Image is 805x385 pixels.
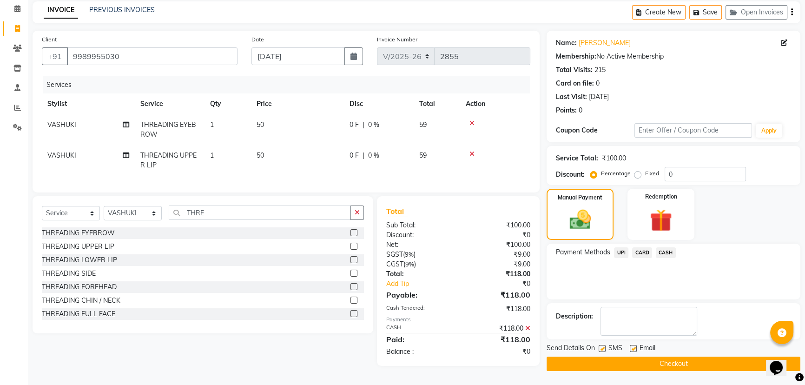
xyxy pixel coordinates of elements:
[563,207,598,232] img: _cash.svg
[589,92,609,102] div: [DATE]
[350,151,359,160] span: 0 F
[596,79,600,88] div: 0
[601,169,631,178] label: Percentage
[602,153,626,163] div: ₹100.00
[43,76,537,93] div: Services
[608,343,622,355] span: SMS
[42,242,114,252] div: THREADING UPPER LIP
[458,289,537,300] div: ₹118.00
[458,250,537,259] div: ₹9.00
[614,247,628,258] span: UPI
[419,120,427,129] span: 59
[140,120,196,139] span: THREADING EYEBROW
[471,279,537,289] div: ₹0
[458,220,537,230] div: ₹100.00
[89,6,155,14] a: PREVIOUS INVOICES
[379,279,472,289] a: Add Tip
[656,247,676,258] span: CASH
[42,269,96,279] div: THREADING SIDE
[251,35,264,44] label: Date
[42,282,117,292] div: THREADING FOREHEAD
[645,192,677,201] label: Redemption
[556,52,791,61] div: No Active Membership
[251,93,344,114] th: Price
[42,255,117,265] div: THREADING LOWER LIP
[386,260,403,268] span: CGST
[458,240,537,250] div: ₹100.00
[379,334,458,345] div: Paid:
[405,251,414,258] span: 9%
[640,343,655,355] span: Email
[458,347,537,357] div: ₹0
[558,193,602,202] label: Manual Payment
[379,259,458,269] div: ( )
[689,5,722,20] button: Save
[579,106,582,115] div: 0
[42,93,135,114] th: Stylist
[547,343,595,355] span: Send Details On
[379,347,458,357] div: Balance :
[594,65,606,75] div: 215
[458,230,537,240] div: ₹0
[556,92,587,102] div: Last Visit:
[460,93,530,114] th: Action
[42,309,115,319] div: THREADING FULL FACE
[632,247,652,258] span: CARD
[458,334,537,345] div: ₹118.00
[556,312,593,321] div: Description:
[643,206,679,234] img: _gift.svg
[350,120,359,130] span: 0 F
[140,151,197,169] span: THREADING UPPER LIP
[44,2,78,19] a: INVOICE
[458,259,537,269] div: ₹9.00
[726,5,787,20] button: Open Invoices
[42,47,68,65] button: +91
[169,206,351,220] input: Search or Scan
[257,120,264,129] span: 50
[379,220,458,230] div: Sub Total:
[67,47,238,65] input: Search by Name/Mobile/Email/Code
[386,316,531,324] div: Payments
[379,304,458,314] div: Cash Tendered:
[414,93,460,114] th: Total
[344,93,414,114] th: Disc
[363,120,364,130] span: |
[634,123,752,138] input: Enter Offer / Coupon Code
[205,93,251,114] th: Qty
[632,5,686,20] button: Create New
[386,206,408,216] span: Total
[379,230,458,240] div: Discount:
[379,250,458,259] div: ( )
[556,38,577,48] div: Name:
[368,151,379,160] span: 0 %
[368,120,379,130] span: 0 %
[458,304,537,314] div: ₹118.00
[556,79,594,88] div: Card on file:
[42,296,120,305] div: THREADING CHIN / NECK
[405,260,414,268] span: 9%
[579,38,631,48] a: [PERSON_NAME]
[766,348,796,376] iframe: chat widget
[386,250,403,259] span: SGST
[556,170,585,179] div: Discount:
[379,289,458,300] div: Payable:
[47,120,76,129] span: VASHUKI
[556,52,596,61] div: Membership:
[556,65,593,75] div: Total Visits:
[135,93,205,114] th: Service
[458,324,537,333] div: ₹118.00
[556,153,598,163] div: Service Total:
[210,120,214,129] span: 1
[210,151,214,159] span: 1
[547,357,800,371] button: Checkout
[363,151,364,160] span: |
[42,35,57,44] label: Client
[377,35,417,44] label: Invoice Number
[257,151,264,159] span: 50
[47,151,76,159] span: VASHUKI
[645,169,659,178] label: Fixed
[379,240,458,250] div: Net:
[556,126,634,135] div: Coupon Code
[379,324,458,333] div: CASH
[42,228,115,238] div: THREADING EYEBROW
